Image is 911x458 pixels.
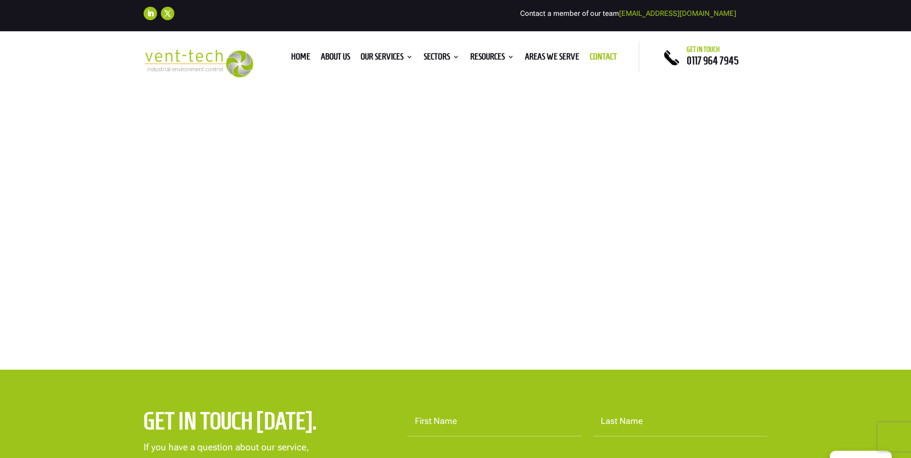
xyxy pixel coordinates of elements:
input: First Name [407,407,582,436]
a: Follow on LinkedIn [144,7,157,20]
a: About us [321,53,350,64]
a: Contact [590,53,617,64]
a: Sectors [424,53,460,64]
a: [EMAIL_ADDRESS][DOMAIN_NAME] [619,9,736,18]
a: Our Services [361,53,413,64]
a: Areas We Serve [525,53,579,64]
span: Contact a member of our team [520,9,736,18]
span: Get in touch [687,46,720,53]
img: 2023-09-27T08_35_16.549ZVENT-TECH---Clear-background [144,49,254,78]
a: Follow on X [161,7,174,20]
a: 0117 964 7945 [687,55,739,66]
h2: Get in touch [DATE]. [144,407,344,440]
a: Resources [470,53,514,64]
a: Home [291,53,310,64]
input: Last Name [593,407,768,436]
